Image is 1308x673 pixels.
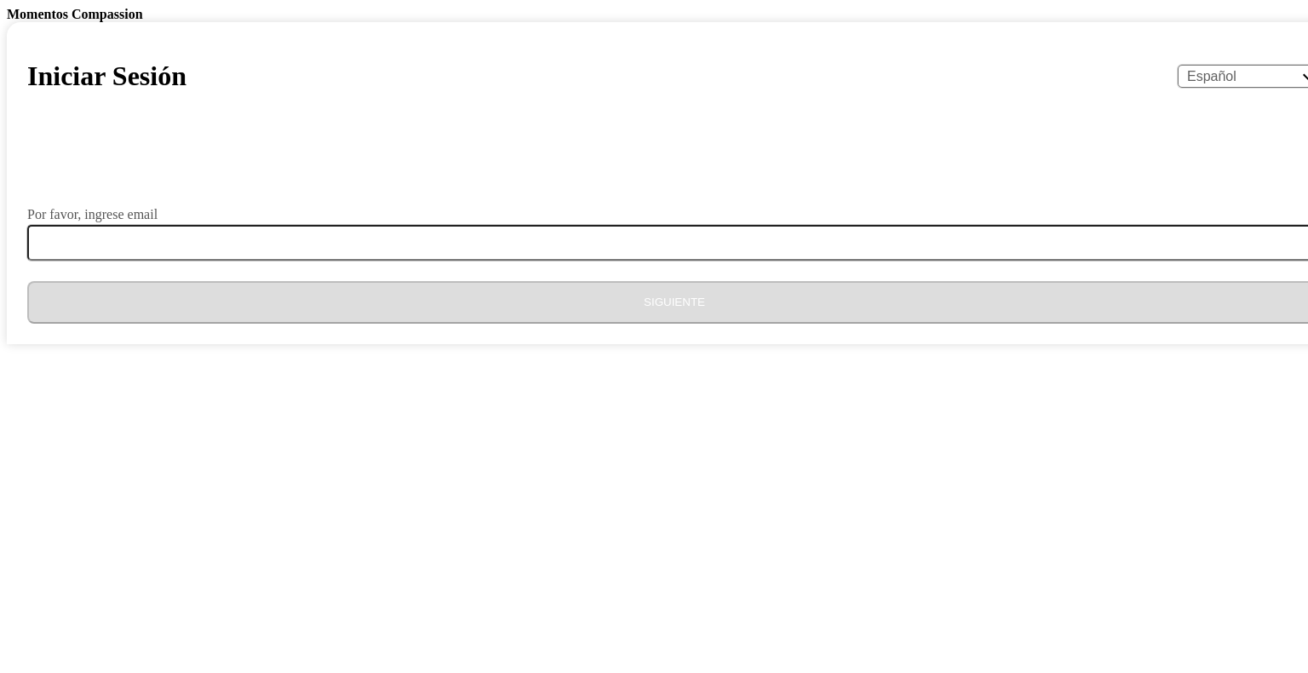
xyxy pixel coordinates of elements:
[7,7,143,21] b: Momentos Compassion
[27,60,186,92] h1: Iniciar Sesión
[27,208,158,221] label: Por favor, ingrese email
